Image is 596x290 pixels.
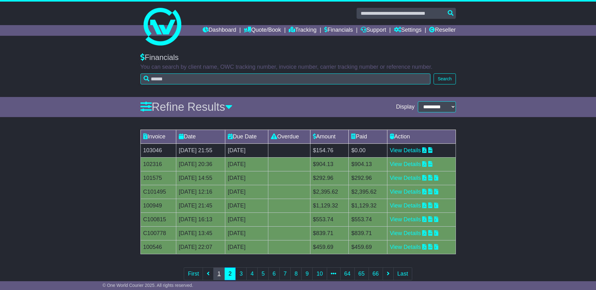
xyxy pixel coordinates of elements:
[310,171,349,185] td: $292.96
[349,143,387,157] td: $0.00
[310,240,349,254] td: $459.69
[225,226,268,240] td: [DATE]
[140,212,176,226] td: C100815
[349,212,387,226] td: $553.74
[390,147,421,153] a: View Details
[349,240,387,254] td: $459.69
[354,267,369,280] a: 65
[390,161,421,167] a: View Details
[176,185,225,199] td: [DATE] 12:16
[246,267,258,280] a: 4
[176,143,225,157] td: [DATE] 21:55
[390,230,421,236] a: View Details
[310,199,349,212] td: $1,129.32
[225,130,268,143] td: Due Date
[349,171,387,185] td: $292.96
[361,25,386,36] a: Support
[310,212,349,226] td: $553.74
[310,143,349,157] td: $154.76
[310,185,349,199] td: $2,395.62
[429,25,456,36] a: Reseller
[340,267,355,280] a: 64
[203,25,236,36] a: Dashboard
[225,171,268,185] td: [DATE]
[176,199,225,212] td: [DATE] 21:45
[301,267,313,280] a: 9
[140,185,176,199] td: C101495
[225,185,268,199] td: [DATE]
[349,130,387,143] td: Paid
[235,267,247,280] a: 3
[349,199,387,212] td: $1,129.32
[225,212,268,226] td: [DATE]
[176,226,225,240] td: [DATE] 13:45
[140,100,232,113] a: Refine Results
[224,267,236,280] a: 2
[140,53,456,62] div: Financials
[225,143,268,157] td: [DATE]
[176,130,225,143] td: Date
[349,226,387,240] td: $839.71
[268,267,280,280] a: 6
[140,157,176,171] td: 102316
[184,267,203,280] a: First
[349,157,387,171] td: $904.13
[176,240,225,254] td: [DATE] 22:07
[390,216,421,223] a: View Details
[310,157,349,171] td: $904.13
[176,157,225,171] td: [DATE] 20:36
[390,202,421,209] a: View Details
[225,240,268,254] td: [DATE]
[324,25,353,36] a: Financials
[176,171,225,185] td: [DATE] 14:55
[396,104,414,110] span: Display
[310,130,349,143] td: Amount
[390,244,421,250] a: View Details
[393,267,412,280] a: Last
[268,130,310,143] td: Overdue
[176,212,225,226] td: [DATE] 16:13
[434,73,456,84] button: Search
[349,185,387,199] td: $2,395.62
[394,25,422,36] a: Settings
[290,267,302,280] a: 8
[140,143,176,157] td: 103046
[140,64,456,71] p: You can search by client name, OWC tracking number, invoice number, carrier tracking number or re...
[140,130,176,143] td: Invoice
[390,175,421,181] a: View Details
[140,199,176,212] td: 100949
[289,25,316,36] a: Tracking
[310,226,349,240] td: $839.71
[225,199,268,212] td: [DATE]
[213,267,225,280] a: 1
[257,267,269,280] a: 5
[140,171,176,185] td: 101575
[102,283,193,288] span: © One World Courier 2025. All rights reserved.
[225,157,268,171] td: [DATE]
[387,130,456,143] td: Action
[140,240,176,254] td: 100546
[279,267,291,280] a: 7
[312,267,327,280] a: 10
[244,25,281,36] a: Quote/Book
[140,226,176,240] td: C100778
[390,189,421,195] a: View Details
[369,267,383,280] a: 66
